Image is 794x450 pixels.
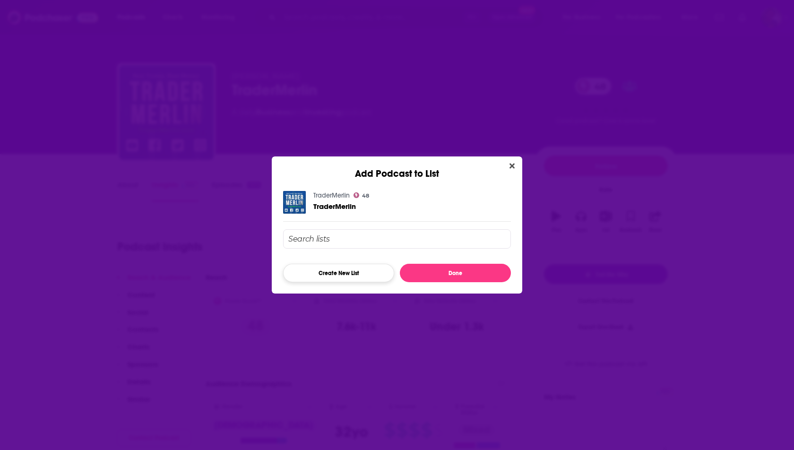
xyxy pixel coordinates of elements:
[400,264,511,282] button: Done
[354,192,369,198] a: 48
[506,160,518,172] button: Close
[283,229,511,249] input: Search lists
[283,229,511,282] div: Add Podcast To List
[283,264,394,282] button: Create New List
[313,202,356,211] span: TraderMerlin
[313,202,356,210] a: TraderMerlin
[313,191,350,199] a: TraderMerlin
[272,156,522,180] div: Add Podcast to List
[362,194,369,198] span: 48
[283,191,306,214] img: TraderMerlin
